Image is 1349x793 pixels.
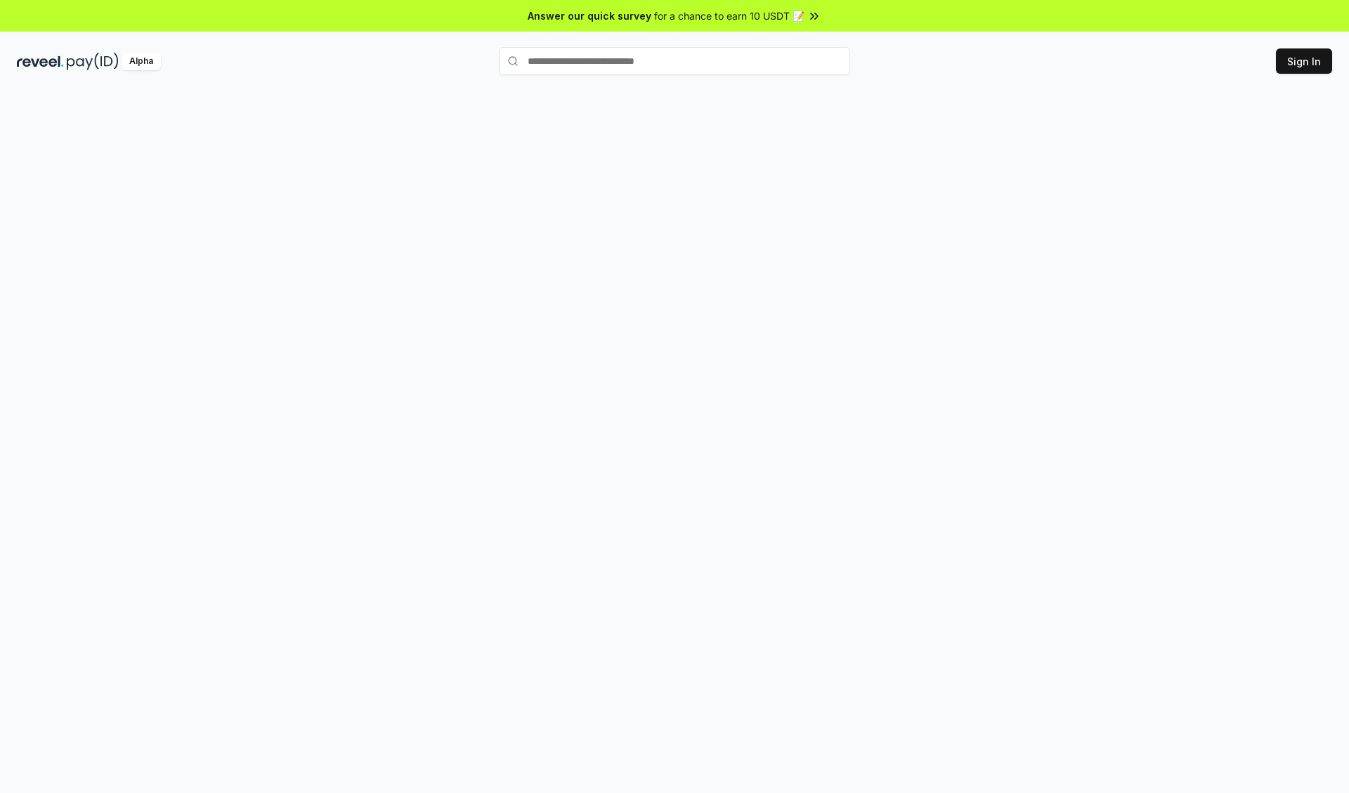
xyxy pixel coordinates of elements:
button: Sign In [1276,48,1332,74]
div: Alpha [122,53,161,70]
img: pay_id [67,53,119,70]
span: for a chance to earn 10 USDT 📝 [654,8,804,23]
img: reveel_dark [17,53,64,70]
span: Answer our quick survey [528,8,651,23]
